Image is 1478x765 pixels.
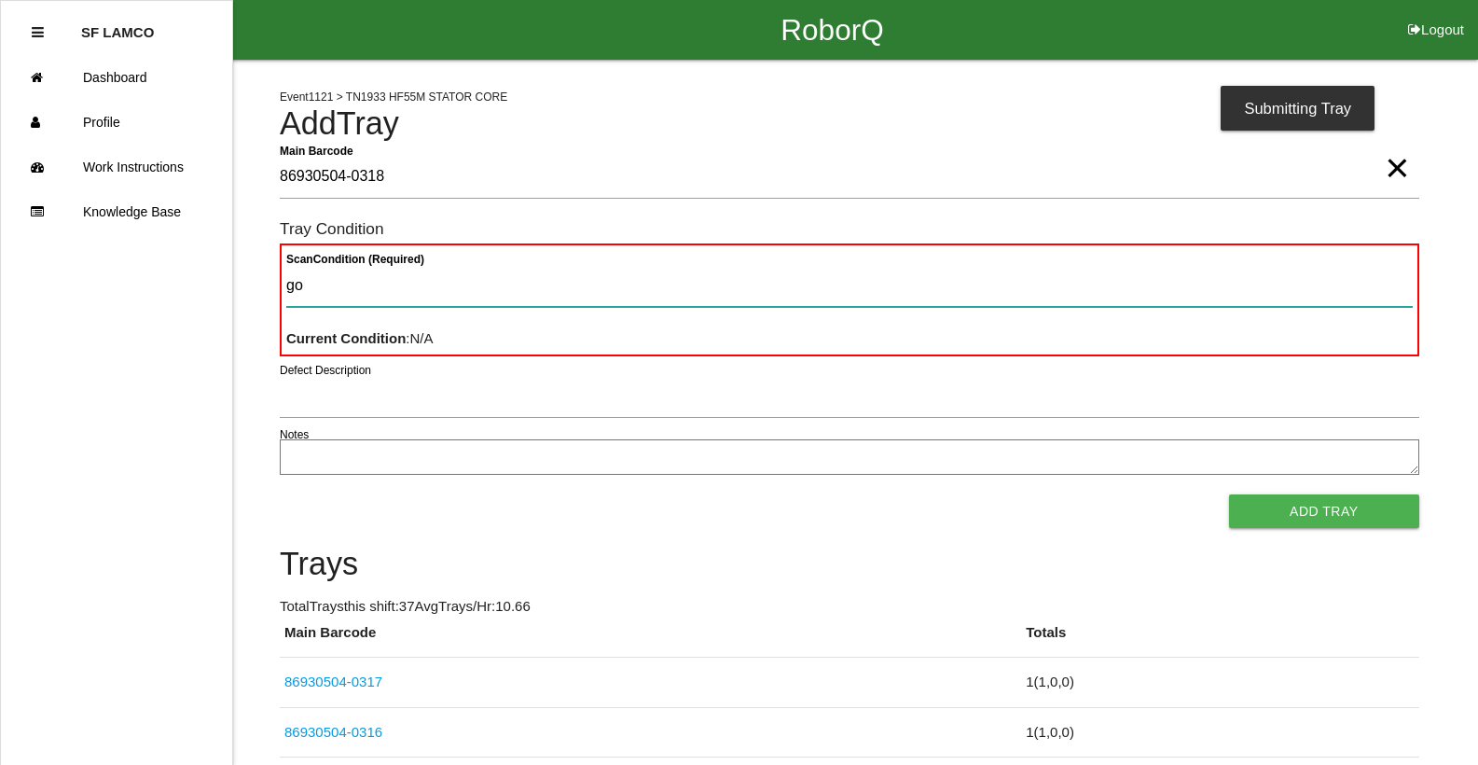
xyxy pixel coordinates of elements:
label: Defect Description [280,362,371,379]
td: 1 ( 1 , 0 , 0 ) [1021,707,1418,758]
p: SF LAMCO [81,10,154,40]
a: Dashboard [1,55,232,100]
b: Main Barcode [280,144,353,157]
td: 1 ( 1 , 0 , 0 ) [1021,658,1418,708]
label: Notes [280,426,309,443]
h4: Trays [280,547,1419,582]
button: Add Tray [1229,494,1419,528]
th: Totals [1021,622,1418,658]
b: Current Condition [286,330,406,346]
b: Scan Condition (Required) [286,253,424,266]
h6: Tray Condition [280,220,1419,238]
span: Event 1121 > TN1933 HF55M STATOR CORE [280,90,507,104]
a: 86930504-0316 [284,724,382,740]
div: Close [32,10,44,55]
a: Knowledge Base [1,189,232,234]
a: Profile [1,100,232,145]
h4: Add Tray [280,106,1419,142]
span: Clear Input [1385,131,1409,168]
div: Submitting Tray [1221,86,1374,131]
span: : N/A [286,330,434,346]
p: Total Trays this shift: 37 Avg Trays /Hr: 10.66 [280,596,1419,618]
th: Main Barcode [280,622,1021,658]
a: 86930504-0317 [284,674,382,689]
input: Required [280,156,1419,199]
a: Work Instructions [1,145,232,189]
